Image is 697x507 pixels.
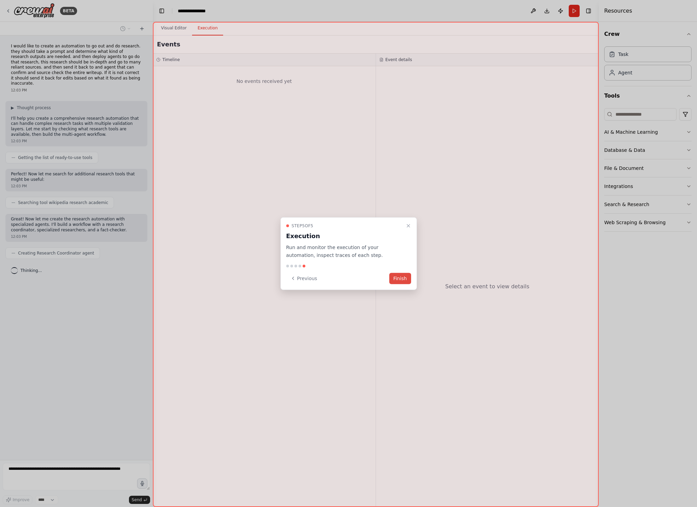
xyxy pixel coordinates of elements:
button: Close walkthrough [404,222,412,230]
h3: Execution [286,231,403,241]
p: Run and monitor the execution of your automation, inspect traces of each step. [286,244,403,259]
span: Step 5 of 5 [292,223,314,229]
button: Previous [286,273,321,284]
button: Finish [389,273,411,284]
button: Hide left sidebar [157,6,166,16]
